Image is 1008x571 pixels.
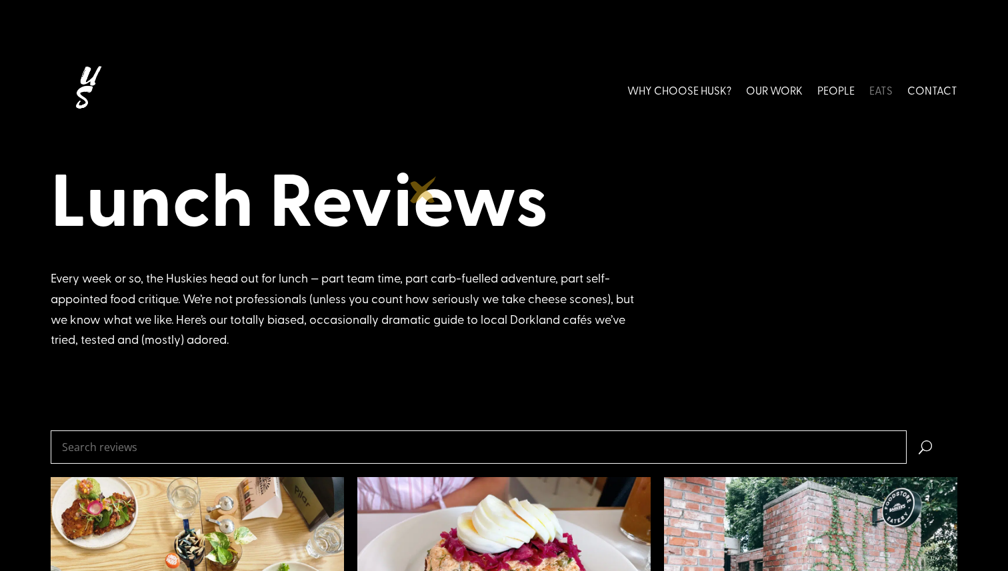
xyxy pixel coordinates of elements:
[51,153,958,248] h1: Lunch Reviews
[627,61,731,120] a: WHY CHOOSE HUSK?
[746,61,803,120] a: OUR WORK
[51,61,124,120] img: Husk logo
[907,430,958,464] span: U
[51,430,907,464] input: Search reviews
[51,268,651,349] div: Every week or so, the Huskies head out for lunch — part team time, part carb-fuelled adventure, p...
[907,61,957,120] a: CONTACT
[817,61,855,120] a: PEOPLE
[869,61,893,120] a: EATS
